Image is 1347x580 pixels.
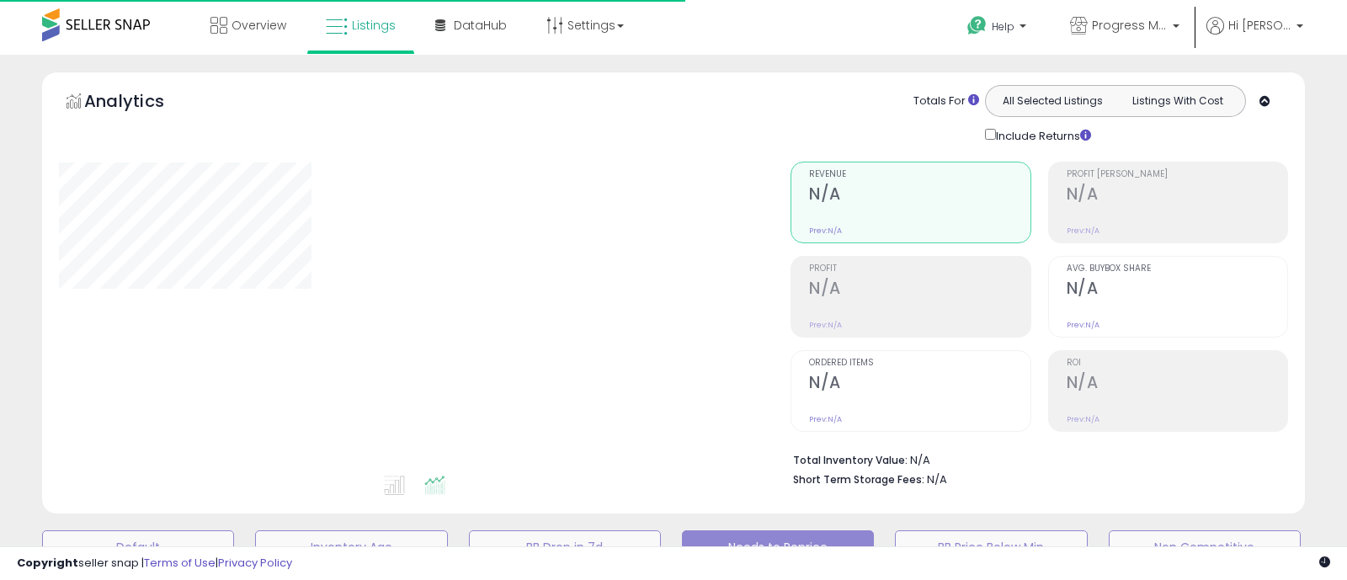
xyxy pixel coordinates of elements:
[1067,320,1099,330] small: Prev: N/A
[1067,279,1287,301] h2: N/A
[809,264,1030,274] span: Profit
[218,555,292,571] a: Privacy Policy
[1067,414,1099,424] small: Prev: N/A
[972,125,1111,145] div: Include Returns
[809,226,842,236] small: Prev: N/A
[793,472,924,487] b: Short Term Storage Fees:
[144,555,216,571] a: Terms of Use
[1206,17,1303,55] a: Hi [PERSON_NAME]
[17,555,78,571] strong: Copyright
[1115,90,1240,112] button: Listings With Cost
[992,19,1014,34] span: Help
[232,17,286,34] span: Overview
[352,17,396,34] span: Listings
[966,15,988,36] i: Get Help
[990,90,1115,112] button: All Selected Listings
[809,170,1030,179] span: Revenue
[1067,170,1287,179] span: Profit [PERSON_NAME]
[927,471,947,487] span: N/A
[1067,184,1287,207] h2: N/A
[954,3,1043,55] a: Help
[809,184,1030,207] h2: N/A
[84,89,197,117] h5: Analytics
[1228,17,1291,34] span: Hi [PERSON_NAME]
[809,320,842,330] small: Prev: N/A
[809,279,1030,301] h2: N/A
[809,359,1030,368] span: Ordered Items
[1092,17,1168,34] span: Progress Matters
[469,530,661,564] button: BB Drop in 7d
[42,530,234,564] button: Default
[1109,530,1301,564] button: Non Competitive
[895,530,1087,564] button: BB Price Below Min
[17,556,292,572] div: seller snap | |
[793,449,1275,469] li: N/A
[809,414,842,424] small: Prev: N/A
[454,17,507,34] span: DataHub
[1067,226,1099,236] small: Prev: N/A
[793,453,908,467] b: Total Inventory Value:
[682,530,874,564] button: Needs to Reprice
[255,530,447,564] button: Inventory Age
[809,373,1030,396] h2: N/A
[913,93,979,109] div: Totals For
[1067,264,1287,274] span: Avg. Buybox Share
[1067,373,1287,396] h2: N/A
[1067,359,1287,368] span: ROI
